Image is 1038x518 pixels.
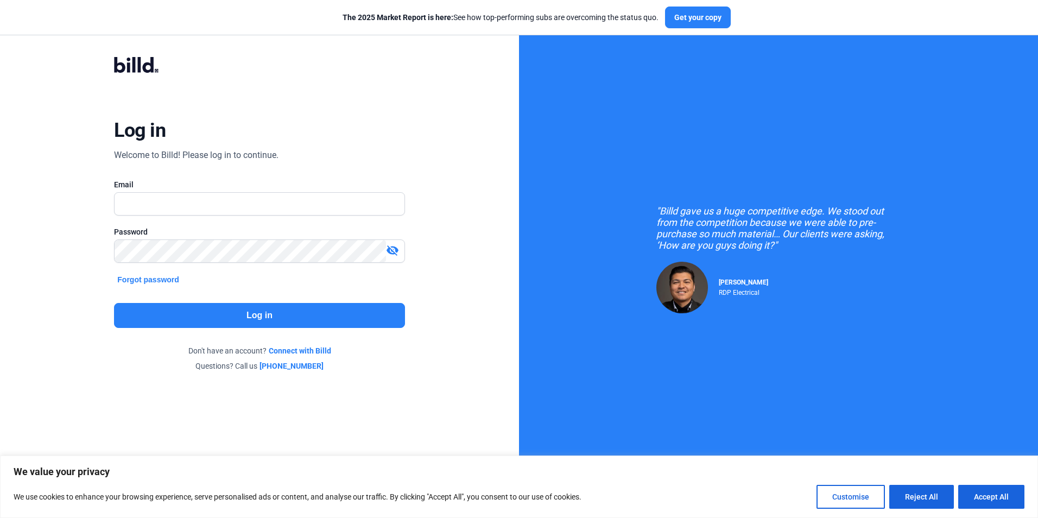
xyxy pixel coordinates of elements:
div: Welcome to Billd! Please log in to continue. [114,149,279,162]
div: Log in [114,118,166,142]
button: Accept All [958,485,1024,509]
span: The 2025 Market Report is here: [343,13,453,22]
mat-icon: visibility_off [386,244,399,257]
button: Get your copy [665,7,731,28]
span: [PERSON_NAME] [719,279,768,286]
div: Questions? Call us [114,361,404,371]
p: We value your privacy [14,465,1024,478]
button: Reject All [889,485,954,509]
a: Connect with Billd [269,345,331,356]
button: Log in [114,303,404,328]
img: Raul Pacheco [656,262,708,313]
button: Forgot password [114,274,182,286]
div: RDP Electrical [719,286,768,296]
div: Don't have an account? [114,345,404,356]
div: "Billd gave us a huge competitive edge. We stood out from the competition because we were able to... [656,205,901,251]
p: We use cookies to enhance your browsing experience, serve personalised ads or content, and analys... [14,490,581,503]
div: See how top-performing subs are overcoming the status quo. [343,12,659,23]
div: Email [114,179,404,190]
a: [PHONE_NUMBER] [259,361,324,371]
button: Customise [817,485,885,509]
div: Password [114,226,404,237]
